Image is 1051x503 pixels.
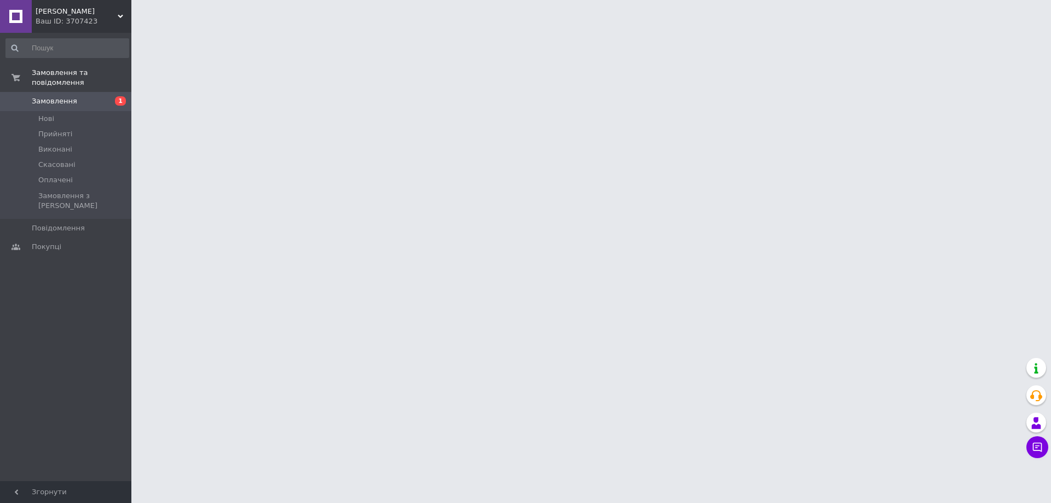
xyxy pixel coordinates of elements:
span: Замовлення [32,96,77,106]
span: Прийняті [38,129,72,139]
input: Пошук [5,38,129,58]
span: Оплачені [38,175,73,185]
button: Чат з покупцем [1026,436,1048,458]
span: Повідомлення [32,223,85,233]
span: Скасовані [38,160,76,170]
span: Замовлення та повідомлення [32,68,131,88]
span: Вуд Вей Експерт [36,7,118,16]
span: Замовлення з [PERSON_NAME] [38,191,128,211]
div: Ваш ID: 3707423 [36,16,131,26]
span: Виконані [38,144,72,154]
span: 1 [115,96,126,106]
span: Нові [38,114,54,124]
span: Покупці [32,242,61,252]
